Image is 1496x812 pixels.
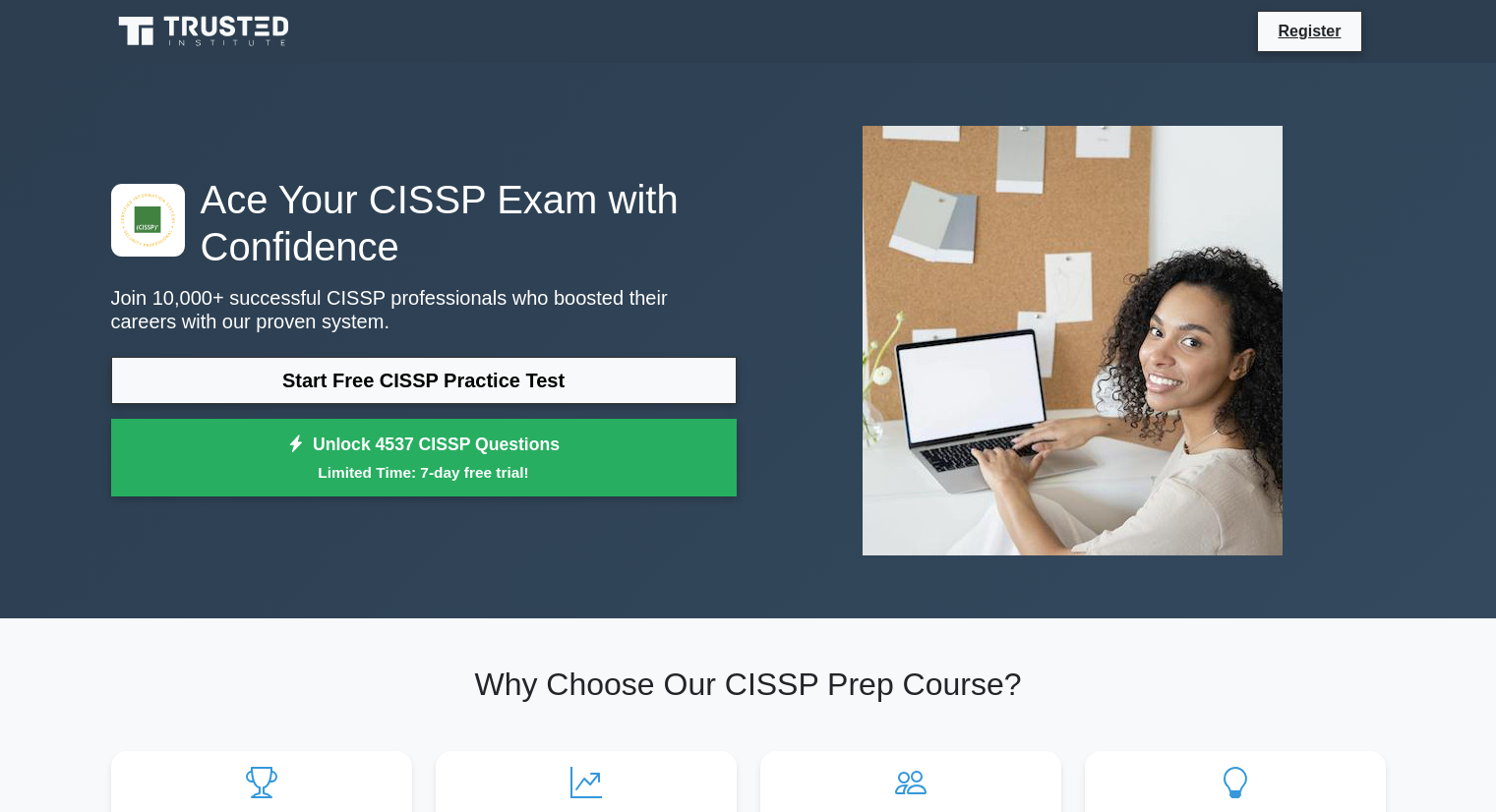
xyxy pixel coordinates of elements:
h1: Ace Your CISSP Exam with Confidence [111,176,737,270]
h2: Why Choose Our CISSP Prep Course? [111,666,1386,703]
p: Join 10,000+ successful CISSP professionals who boosted their careers with our proven system. [111,286,737,333]
a: Unlock 4537 CISSP QuestionsLimited Time: 7-day free trial! [111,419,737,497]
small: Limited Time: 7-day free trial! [136,461,712,484]
a: Start Free CISSP Practice Test [111,357,737,404]
a: Register [1266,19,1352,43]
